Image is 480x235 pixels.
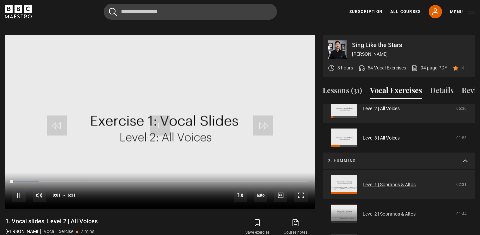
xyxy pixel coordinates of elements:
svg: BBC Maestro [5,5,32,18]
div: Current quality: 720p [254,189,267,202]
button: Fullscreen [294,189,308,202]
a: Subscription [349,9,382,15]
a: 94 page PDF [411,64,447,71]
span: 0:01 [53,189,61,201]
p: 2. Humming [328,158,453,164]
a: Level 2 | All Voices [363,105,400,112]
a: All Courses [390,9,421,15]
button: Captions [274,189,287,202]
button: Toggle navigation [450,9,475,15]
p: 8 hours [337,64,353,71]
p: Vocal Exercise [44,228,73,235]
span: auto [254,189,267,202]
a: Level 1 | Sopranos & Altos [363,181,416,188]
video-js: Video Player [5,35,315,209]
p: [PERSON_NAME] [352,51,469,58]
h1: 1. Vocal slides, Level 2 | All Voices [5,217,98,225]
button: Playback Rate [234,188,247,202]
div: Progress Bar [12,181,308,183]
button: Details [430,85,454,99]
p: 54 Vocal Exercises [368,64,406,71]
summary: 2. Humming [323,153,475,170]
input: Search [104,4,277,20]
button: Pause [12,189,26,202]
button: Vocal Exercises [370,85,422,99]
button: Lessons (31) [323,85,362,99]
button: Submit the search query [109,8,117,16]
p: Sing Like the Stars [352,42,469,48]
a: Level 3 | All Voices [363,135,400,142]
button: Mute [33,189,46,202]
p: [PERSON_NAME] [5,228,41,235]
p: 7 mins [81,228,94,235]
span: - [63,193,65,198]
span: 6:31 [68,189,76,201]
